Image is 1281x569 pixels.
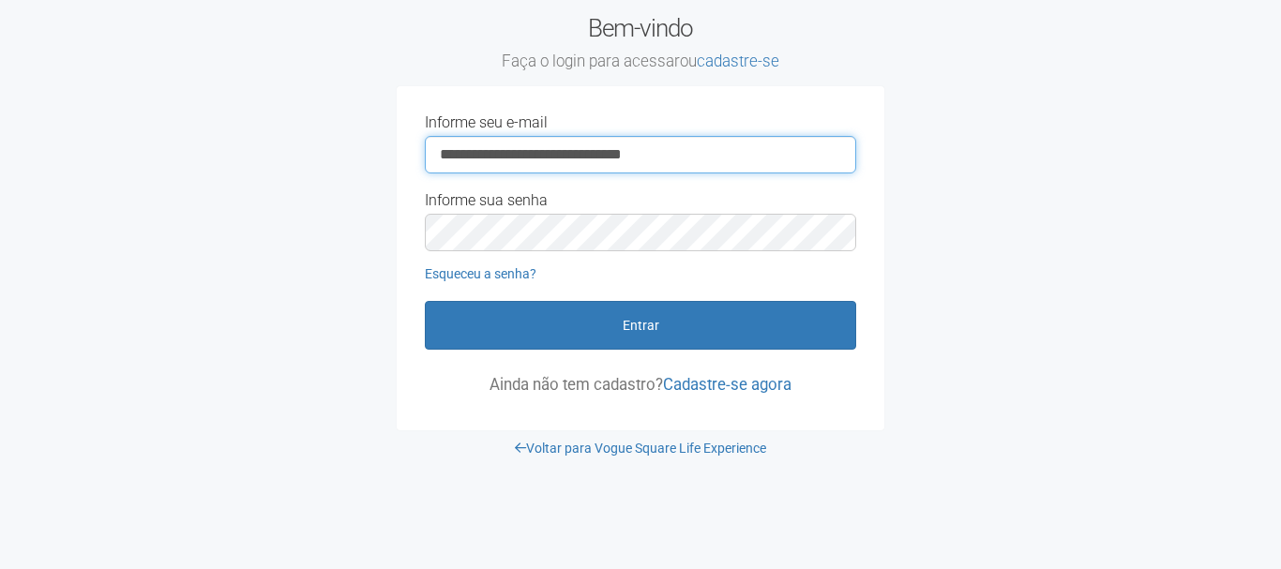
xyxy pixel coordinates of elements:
small: Faça o login para acessar [397,52,884,72]
label: Informe sua senha [425,192,548,209]
button: Entrar [425,301,856,350]
label: Informe seu e-mail [425,114,548,131]
p: Ainda não tem cadastro? [425,376,856,393]
a: cadastre-se [697,52,779,70]
h2: Bem-vindo [397,14,884,72]
a: Voltar para Vogue Square Life Experience [515,441,766,456]
a: Cadastre-se agora [663,375,791,394]
span: ou [680,52,779,70]
a: Esqueceu a senha? [425,266,536,281]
